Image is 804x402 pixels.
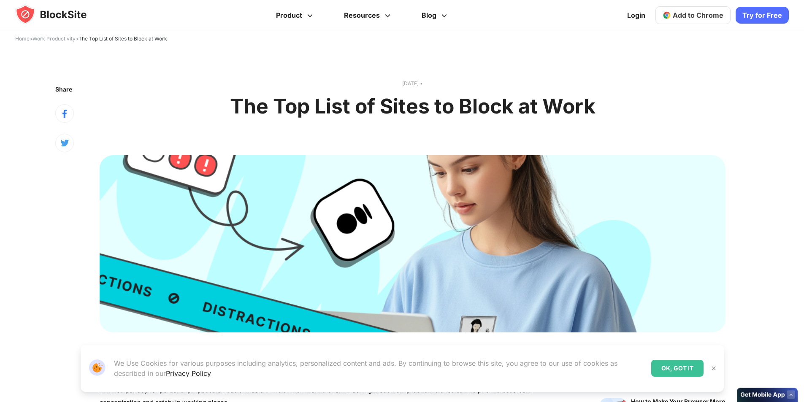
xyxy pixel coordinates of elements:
[710,365,717,372] img: Close
[79,35,167,42] span: The Top List of Sites to Block at Work
[166,369,211,378] a: Privacy Policy
[15,35,167,42] span: > >
[663,11,671,19] img: chrome-icon.svg
[708,363,719,374] button: Close
[32,35,76,42] a: Work Productivity
[736,7,789,24] a: Try for Free
[100,155,725,332] img: The Top List of Sites to Block at Work
[114,358,644,378] p: We Use Cookies for various purposes including analytics, personalized content and ads. By continu...
[230,94,596,118] h1: The Top List of Sites to Block at Work
[651,360,704,377] div: OK, GOT IT
[55,86,72,93] text: Share
[673,11,723,19] span: Add to Chrome
[15,35,30,42] a: Home
[622,5,650,25] a: Login
[15,4,103,24] img: blocksite-icon.5d769676.svg
[655,6,731,24] a: Add to Chrome
[100,79,725,88] text: [DATE] •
